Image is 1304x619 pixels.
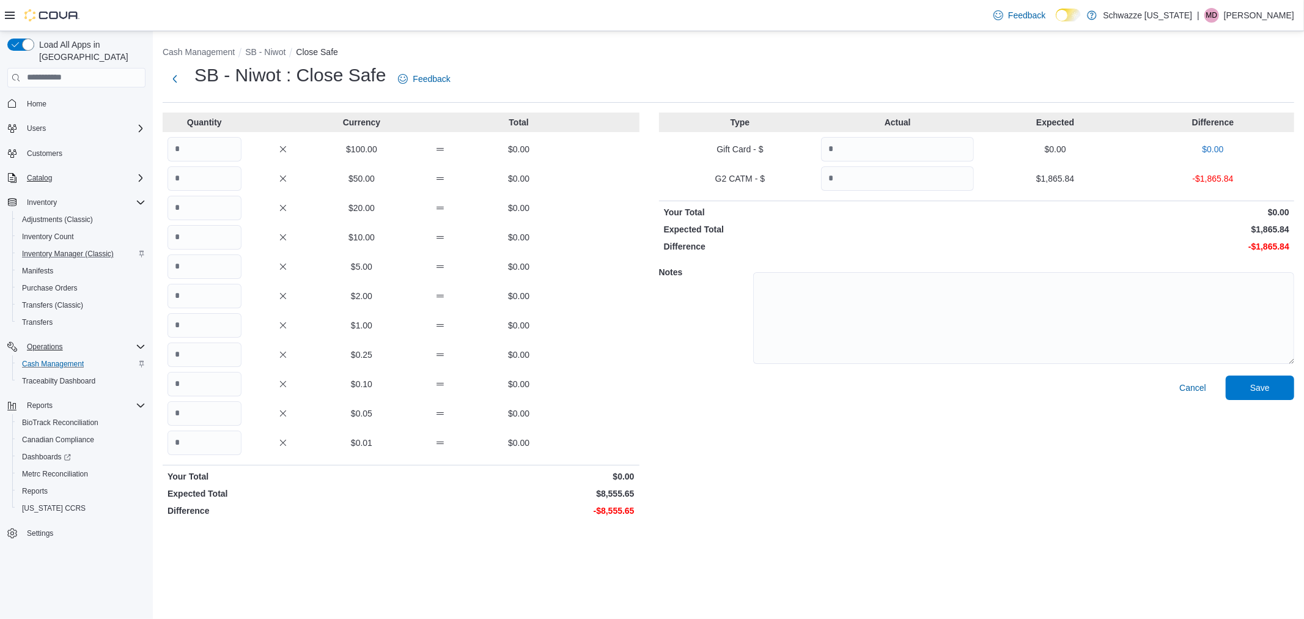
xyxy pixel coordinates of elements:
[2,144,150,162] button: Customers
[17,264,58,278] a: Manifests
[17,246,119,261] a: Inventory Manager (Classic)
[482,290,556,302] p: $0.00
[22,121,51,136] button: Users
[17,298,88,313] a: Transfers (Classic)
[325,172,399,185] p: $50.00
[325,202,399,214] p: $20.00
[12,297,150,314] button: Transfers (Classic)
[7,90,146,574] nav: Complex example
[482,437,556,449] p: $0.00
[22,249,114,259] span: Inventory Manager (Classic)
[17,281,146,295] span: Purchase Orders
[17,374,100,388] a: Traceabilty Dashboard
[27,401,53,410] span: Reports
[1103,8,1192,23] p: Schwazze [US_STATE]
[2,194,150,211] button: Inventory
[22,418,98,428] span: BioTrack Reconciliation
[22,526,58,541] a: Settings
[245,47,285,57] button: SB - Niwot
[194,63,386,87] h1: SB - Niwot : Close Safe
[168,470,399,483] p: Your Total
[163,46,1294,61] nav: An example of EuiBreadcrumbs
[979,143,1132,155] p: $0.00
[1008,9,1045,21] span: Feedback
[664,223,974,235] p: Expected Total
[22,121,146,136] span: Users
[325,349,399,361] p: $0.25
[22,96,146,111] span: Home
[168,313,241,338] input: Quantity
[22,195,146,210] span: Inventory
[979,223,1289,235] p: $1,865.84
[1179,382,1206,394] span: Cancel
[17,374,146,388] span: Traceabilty Dashboard
[1056,9,1081,21] input: Dark Mode
[12,483,150,500] button: Reports
[482,202,556,214] p: $0.00
[821,116,974,128] p: Actual
[17,212,98,227] a: Adjustments (Classic)
[1206,8,1218,23] span: MD
[17,315,146,330] span: Transfers
[403,505,635,517] p: -$8,555.65
[22,171,146,185] span: Catalog
[325,407,399,420] p: $0.05
[168,116,241,128] p: Quantity
[482,319,556,332] p: $0.00
[22,171,57,185] button: Catalog
[325,143,399,155] p: $100.00
[2,120,150,137] button: Users
[2,338,150,355] button: Operations
[168,505,399,517] p: Difference
[17,484,53,499] a: Reports
[979,116,1132,128] p: Expected
[22,283,78,293] span: Purchase Orders
[664,240,974,253] p: Difference
[12,211,150,228] button: Adjustments (Classic)
[296,47,337,57] button: Close Safe
[325,319,399,332] p: $1.00
[1226,376,1294,400] button: Save
[1250,382,1270,394] span: Save
[27,342,63,352] span: Operations
[17,298,146,313] span: Transfers (Classic)
[22,525,146,541] span: Settings
[659,260,751,284] h5: Notes
[482,261,556,273] p: $0.00
[12,465,150,483] button: Metrc Reconciliation
[27,124,46,133] span: Users
[1136,116,1289,128] p: Difference
[17,432,146,447] span: Canadian Compliance
[22,486,48,496] span: Reports
[17,212,146,227] span: Adjustments (Classic)
[17,415,146,430] span: BioTrack Reconciliation
[325,231,399,243] p: $10.00
[168,284,241,308] input: Quantity
[22,97,51,111] a: Home
[2,524,150,542] button: Settings
[12,500,150,517] button: [US_STATE] CCRS
[22,266,53,276] span: Manifests
[168,487,399,500] p: Expected Total
[12,431,150,448] button: Canadian Compliance
[12,280,150,297] button: Purchase Orders
[2,169,150,187] button: Catalog
[664,206,974,218] p: Your Total
[325,290,399,302] p: $2.00
[17,315,57,330] a: Transfers
[17,229,146,244] span: Inventory Count
[664,116,817,128] p: Type
[22,300,83,310] span: Transfers (Classic)
[821,166,974,191] input: Quantity
[12,414,150,431] button: BioTrack Reconciliation
[34,39,146,63] span: Load All Apps in [GEOGRAPHIC_DATA]
[325,261,399,273] p: $5.00
[17,432,99,447] a: Canadian Compliance
[17,264,146,278] span: Manifests
[403,470,635,483] p: $0.00
[22,435,94,445] span: Canadian Compliance
[168,372,241,396] input: Quantity
[168,166,241,191] input: Quantity
[393,67,455,91] a: Feedback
